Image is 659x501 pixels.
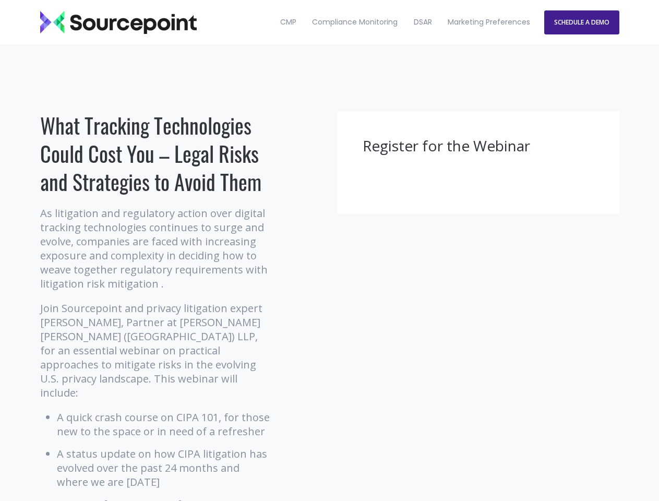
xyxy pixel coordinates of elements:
[40,206,272,291] p: As litigation and regulatory action over digital tracking technologies continues to surge and evo...
[544,10,619,34] a: SCHEDULE A DEMO
[57,410,272,438] li: A quick crash course on CIPA 101, for those new to the space or in need of a refresher
[40,301,272,400] p: Join Sourcepoint and privacy litigation expert [PERSON_NAME], Partner at [PERSON_NAME] [PERSON_NA...
[40,111,272,196] h1: What Tracking Technologies Could Cost You – Legal Risks and Strategies to Avoid Them
[363,136,594,156] h3: Register for the Webinar
[40,11,197,34] img: Sourcepoint_logo_black_transparent (2)-2
[57,447,272,489] li: A status update on how CIPA litigation has evolved over the past 24 months and where we are [DATE]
